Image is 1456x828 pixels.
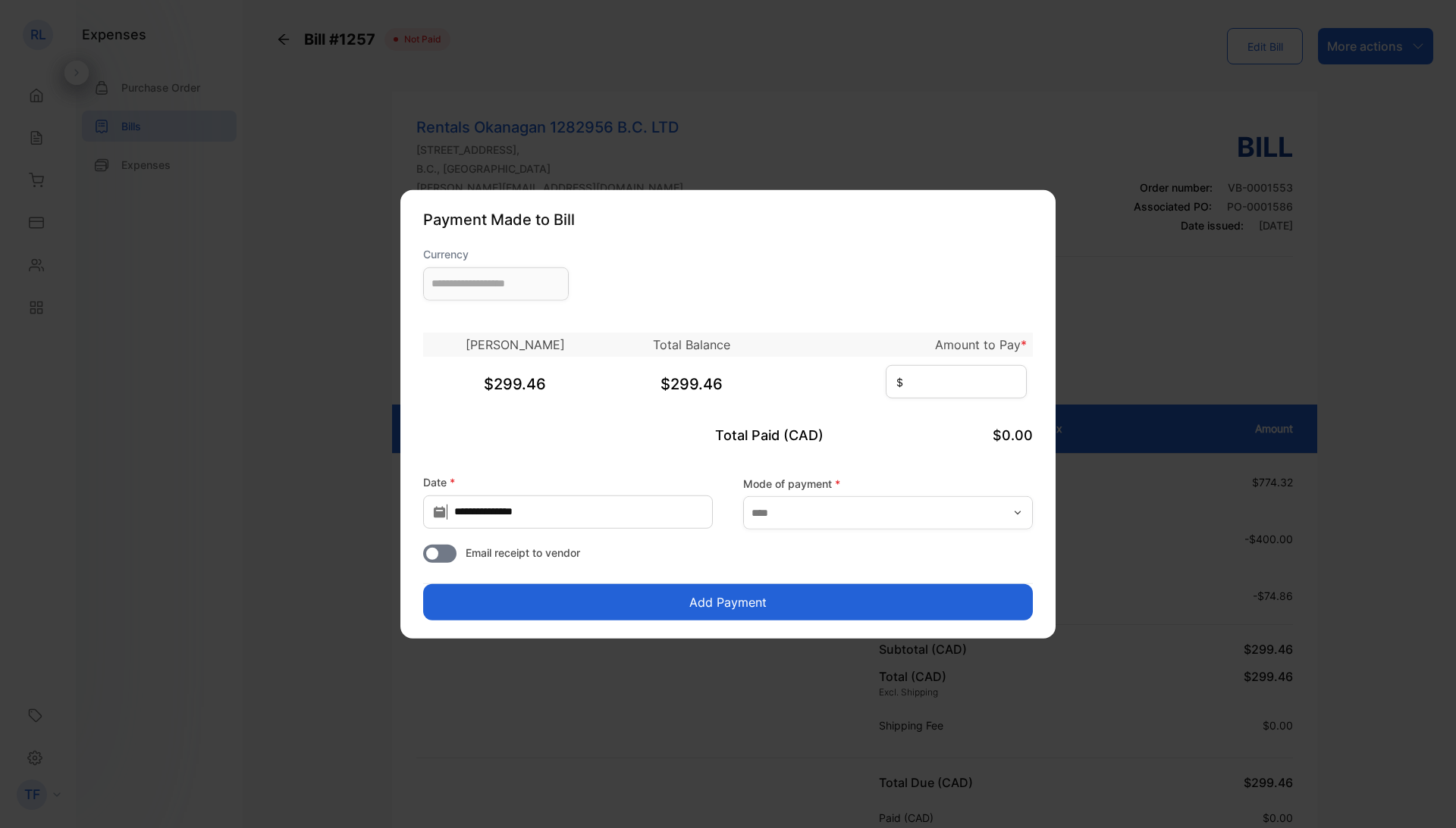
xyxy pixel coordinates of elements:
[423,208,1033,230] p: Payment Made to Bill
[896,374,903,390] span: $
[466,545,580,561] span: Email receipt to vendor
[423,473,713,489] label: Date
[993,426,1033,442] span: $0.00
[424,335,606,353] p: [PERSON_NAME]
[743,475,1033,491] label: Mode of payment
[484,374,546,392] span: $299.46
[619,335,764,353] p: Total Balance
[423,584,1033,620] button: Add Payment
[423,245,569,261] label: Currency
[626,424,830,445] p: Total Paid (CAD)
[777,335,1027,353] p: Amount to Pay
[12,6,58,52] button: Open LiveChat chat widget
[661,374,723,392] span: $299.46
